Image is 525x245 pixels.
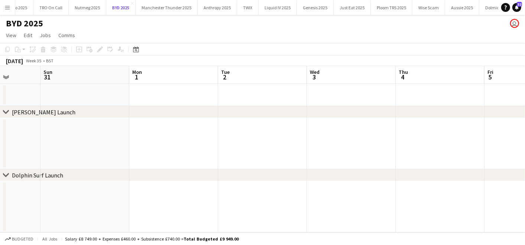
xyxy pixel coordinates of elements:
[237,0,259,15] button: TWIX
[184,236,239,242] span: Total Budgeted £9 949.00
[3,30,19,40] a: View
[106,0,136,15] button: BYD 2025
[4,235,35,243] button: Budgeted
[41,236,59,242] span: All jobs
[297,0,334,15] button: Genesis 2025
[65,236,239,242] div: Salary £8 749.00 + Expenses £460.00 + Subsistence £740.00 =
[510,19,519,28] app-user-avatar: Laura Smallwood
[371,0,412,15] button: Ploom TRS 2025
[33,0,69,15] button: TRO On Call
[21,30,35,40] a: Edit
[445,0,479,15] button: Aussie 2025
[6,57,23,65] div: [DATE]
[69,0,106,15] button: Nutmeg 2025
[55,30,78,40] a: Comms
[37,30,54,40] a: Jobs
[309,73,320,81] span: 3
[399,69,408,75] span: Thu
[517,2,522,7] span: 32
[334,0,371,15] button: Just Eat 2025
[479,0,505,15] button: Dolmio
[136,0,198,15] button: Manchester Thunder 2025
[42,73,52,81] span: 31
[12,236,33,242] span: Budgeted
[487,69,493,75] span: Fri
[512,3,521,12] a: 32
[24,32,32,39] span: Edit
[131,73,142,81] span: 1
[310,69,320,75] span: Wed
[43,69,52,75] span: Sun
[6,18,43,29] h1: BYD 2025
[132,69,142,75] span: Mon
[58,32,75,39] span: Comms
[398,73,408,81] span: 4
[6,32,16,39] span: View
[25,58,43,63] span: Week 35
[220,73,230,81] span: 2
[198,0,237,15] button: Anthropy 2025
[40,32,51,39] span: Jobs
[221,69,230,75] span: Tue
[486,73,493,81] span: 5
[12,108,75,116] div: [PERSON_NAME] Launch
[12,171,63,179] div: Dolphin Surf Launch
[412,0,445,15] button: Wise Scam
[46,58,54,63] div: BST
[259,0,297,15] button: Liquid IV 2025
